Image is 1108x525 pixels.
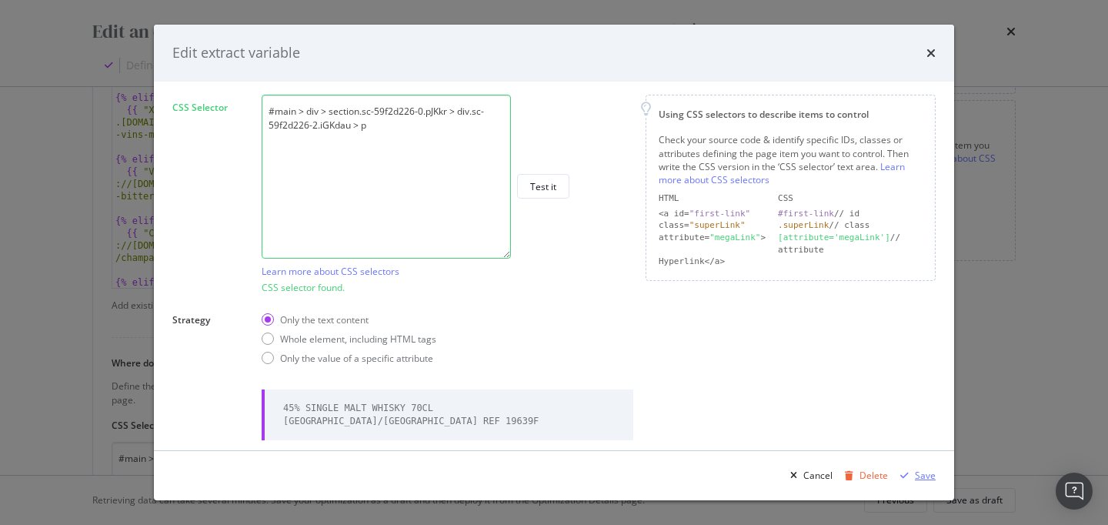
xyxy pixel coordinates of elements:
[778,192,923,205] div: CSS
[709,232,760,242] div: "megaLink"
[172,43,300,63] div: Edit extract variable
[778,232,923,256] div: // attribute
[262,313,436,326] div: Only the text content
[659,108,923,121] div: Using CSS selectors to describe items to control
[778,232,890,242] div: [attribute='megaLink']
[894,463,936,488] button: Save
[784,463,833,488] button: Cancel
[262,265,399,278] a: Learn more about CSS selectors
[517,174,569,199] button: Test it
[689,220,746,230] div: "superLink"
[659,192,766,205] div: HTML
[262,352,436,365] div: Only the value of a specific attribute
[659,208,766,220] div: <a id=
[778,209,834,219] div: #first-link
[283,402,615,428] div: 45% SINGLE MALT WHISKY 70CL [GEOGRAPHIC_DATA]/[GEOGRAPHIC_DATA] REF 19639F
[859,469,888,482] div: Delete
[778,219,923,232] div: // class
[262,333,436,346] div: Whole element, including HTML tags
[154,25,954,500] div: modal
[659,232,766,256] div: attribute= >
[915,469,936,482] div: Save
[262,281,633,294] div: CSS selector found.
[778,208,923,220] div: // id
[778,220,829,230] div: .superLink
[659,160,905,186] a: Learn more about CSS selectors
[926,43,936,63] div: times
[280,352,433,365] div: Only the value of a specific attribute
[689,209,750,219] div: "first-link"
[172,313,249,367] label: Strategy
[280,313,369,326] div: Only the text content
[803,469,833,482] div: Cancel
[262,95,511,259] textarea: #main > div > section.sc-59f2d226-0.pJKkr > div.sc-59f2d226-2.iGKdau > p
[530,180,556,193] div: Test it
[172,101,249,290] label: CSS Selector
[659,219,766,232] div: class=
[839,463,888,488] button: Delete
[280,333,436,346] div: Whole element, including HTML tags
[659,256,766,268] div: Hyperlink</a>
[659,133,923,186] div: Check your source code & identify specific IDs, classes or attributes defining the page item you ...
[1056,473,1093,510] div: Open Intercom Messenger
